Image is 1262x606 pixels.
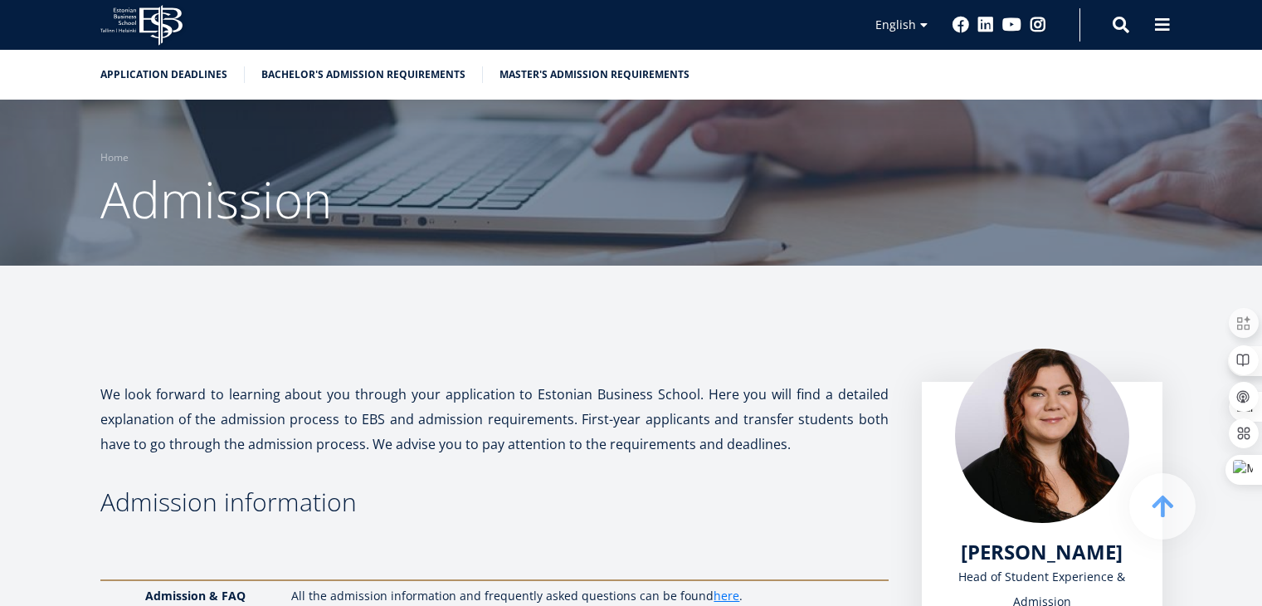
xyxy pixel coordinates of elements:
[100,149,129,166] a: Home
[100,490,889,515] h3: Admission information
[261,66,465,83] a: Bachelor's admission requirements
[977,17,994,33] a: Linkedin
[100,165,332,233] span: Admission
[145,588,246,604] strong: Admission & FAQ
[961,540,1123,564] a: [PERSON_NAME]
[100,66,227,83] a: Application deadlines
[100,382,889,457] p: We look forward to learning about you through your application to Estonian Business School. Here ...
[714,588,739,604] a: here
[499,66,689,83] a: Master's admission requirements
[1002,17,1021,33] a: Youtube
[961,538,1123,565] span: [PERSON_NAME]
[955,349,1129,523] img: liina reimann
[1030,17,1046,33] a: Instagram
[953,17,969,33] a: Facebook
